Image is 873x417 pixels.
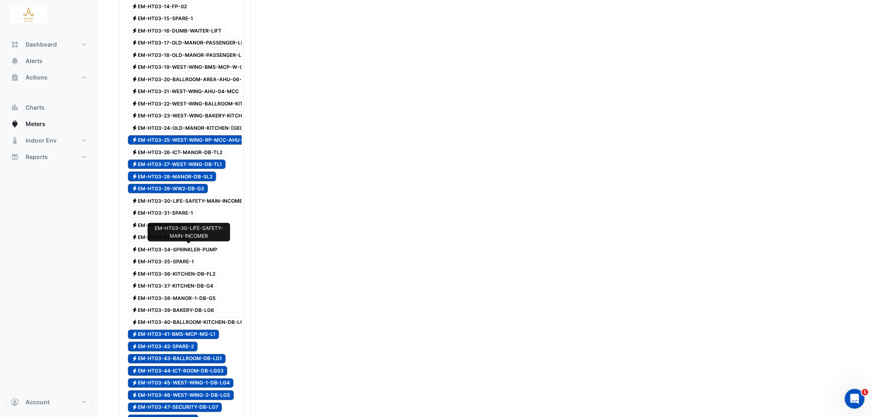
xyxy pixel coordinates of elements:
span: EM-HT03-25-WEST-WING-RP-MCC-AHU-01 [128,135,252,145]
button: Actions [7,69,92,86]
span: EM-HT03-44-ICT-ROOM-DB-LG03 [128,366,227,376]
app-icon: Dashboard [11,40,19,49]
span: EM-HT03-33-SPARE-3 [128,232,198,242]
div: EM-HT03-30-LIFE-SAFETY-MAIN-INCOMER [151,225,227,240]
span: EM-HT03-38-MANOR-1-DB-G5 [128,293,219,303]
fa-icon: Electricity [132,88,138,94]
span: EM-HT03-43-BALLROOM-DB-LG1 [128,354,226,364]
fa-icon: Electricity [132,3,138,9]
span: EM-HT03-14-FP-02 [128,1,191,11]
span: Dashboard [26,40,57,49]
fa-icon: Electricity [132,185,138,192]
span: EM-HT03-15-SPARE-1 [128,14,197,23]
fa-icon: Electricity [132,64,138,70]
fa-icon: Electricity [132,15,138,21]
span: 1 [862,389,868,396]
app-icon: Charts [11,103,19,112]
fa-icon: Electricity [132,40,138,46]
span: Actions [26,73,47,82]
span: Charts [26,103,45,112]
app-icon: Reports [11,153,19,161]
span: EM-HT03-36-KITCHEN-DB-FL2 [128,269,219,279]
button: Reports [7,149,92,165]
img: Company Logo [10,7,47,23]
button: Charts [7,99,92,116]
span: EM-HT03-20-BALLROOM-AREA-AHU-06-MCC [128,74,257,84]
fa-icon: Electricity [132,197,138,204]
span: EM-HT03-28-MANOR-DB-SL2 [128,171,216,181]
fa-icon: Electricity [132,222,138,228]
span: EM-HT03-17-OLD-MANOR-PASSENGER-LIFT-1 [128,38,257,48]
span: EM-HT03-32-SPARE-2 [128,220,198,230]
span: EM-HT03-18-OLD-MANOR-PASSENGER-LIFT-2 [128,50,257,60]
span: EM-HT03-37-KITCHEN-DB-G4 [128,281,217,291]
fa-icon: Electricity [132,161,138,167]
button: Indoor Env [7,132,92,149]
fa-icon: Electricity [132,210,138,216]
fa-icon: Electricity [132,258,138,265]
span: EM-HT03-45-WEST-WING-1-DB-LG4 [128,378,234,388]
fa-icon: Electricity [132,356,138,362]
fa-icon: Electricity [132,368,138,374]
span: EM-HT03-16-DUMB-WAITER-LIFT [128,26,225,35]
span: EM-HT03-31-SPARE-1 [128,208,197,218]
app-icon: Meters [11,120,19,128]
fa-icon: Electricity [132,112,138,119]
button: Meters [7,116,92,132]
iframe: Intercom live chat [845,389,865,409]
fa-icon: Electricity [132,343,138,349]
span: EM-HT03-42-SPARE-2 [128,342,198,351]
fa-icon: Electricity [132,404,138,410]
span: Indoor Env [26,136,57,145]
fa-icon: Electricity [132,331,138,337]
fa-icon: Electricity [132,173,138,179]
fa-icon: Electricity [132,124,138,131]
span: Reports [26,153,48,161]
fa-icon: Electricity [132,246,138,252]
button: Dashboard [7,36,92,53]
fa-icon: Electricity [132,392,138,398]
span: EM-HT03-39-BAKERY-DB-LG6 [128,305,218,315]
app-icon: Actions [11,73,19,82]
span: EM-HT03-23-WEST-WING-BAKERY-KITCHEN-AHU-02-MCC [128,111,289,121]
fa-icon: Electricity [132,76,138,82]
fa-icon: Electricity [132,52,138,58]
span: EM-HT03-19-WEST-WING-BMS-MCP-W-04 [128,62,250,72]
span: EM-HT03-46-WEST-WING-2-DB-LG5 [128,390,234,400]
app-icon: Alerts [11,57,19,65]
span: EM-HT03-47-SECURITY-DB-LG7 [128,403,222,412]
span: EM-HT03-30-LIFE-SAFETY-MAIN-INCOMER [128,196,249,206]
app-icon: Indoor Env [11,136,19,145]
span: EM-HT03-40-BALLROOM-KITCHEN-DB-LG2 [128,317,250,327]
span: EM-HT03-26-ICT-MANOR-DB-TL2 [128,147,226,157]
fa-icon: Electricity [132,270,138,276]
span: Account [26,398,50,406]
span: EM-HT03-29-WW2-DB-G3 [128,184,208,194]
span: EM-HT03-35-SPARE-1 [128,257,198,267]
fa-icon: Electricity [132,137,138,143]
span: EM-HT03-41-BMS-MCP-MG-L1 [128,330,219,340]
fa-icon: Electricity [132,100,138,106]
fa-icon: Electricity [132,234,138,240]
fa-icon: Electricity [132,149,138,155]
fa-icon: Electricity [132,319,138,325]
button: Account [7,394,92,410]
button: Alerts [7,53,92,69]
span: Alerts [26,57,42,65]
span: EM-HT03-21-WEST-WING-AHU-04-MCC [128,87,243,96]
span: EM-HT03-22-WEST-WING-BALLROOM-KITCHEN-AHU-03-MCC [128,98,298,108]
span: EM-HT03-27-WEST-WING-DB-TL1 [128,159,226,169]
span: Meters [26,120,45,128]
span: EM-HT03-24-OLD-MANOR-KITCHEN-[GEOGRAPHIC_DATA]-01-MCC [128,123,311,133]
fa-icon: Electricity [132,307,138,313]
span: EM-HT03-34-SPRINKLER-PUMP [128,244,221,254]
fa-icon: Electricity [132,27,138,33]
fa-icon: Electricity [132,295,138,301]
fa-icon: Electricity [132,380,138,386]
fa-icon: Electricity [132,283,138,289]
